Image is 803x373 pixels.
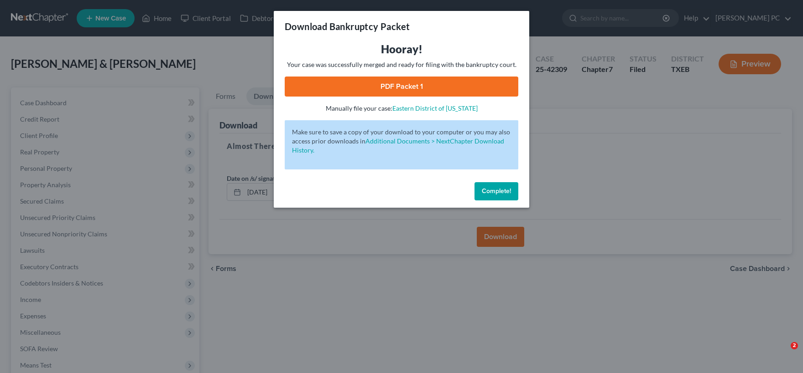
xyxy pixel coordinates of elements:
[292,137,504,154] a: Additional Documents > NextChapter Download History.
[772,342,794,364] iframe: Intercom live chat
[791,342,798,349] span: 2
[292,128,511,155] p: Make sure to save a copy of your download to your computer or you may also access prior downloads in
[285,20,410,33] h3: Download Bankruptcy Packet
[285,77,518,97] a: PDF Packet 1
[285,60,518,69] p: Your case was successfully merged and ready for filing with the bankruptcy court.
[285,104,518,113] p: Manually file your case:
[474,182,518,200] button: Complete!
[482,187,511,195] span: Complete!
[285,42,518,56] h3: Hooray!
[392,104,478,112] a: Eastern District of [US_STATE]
